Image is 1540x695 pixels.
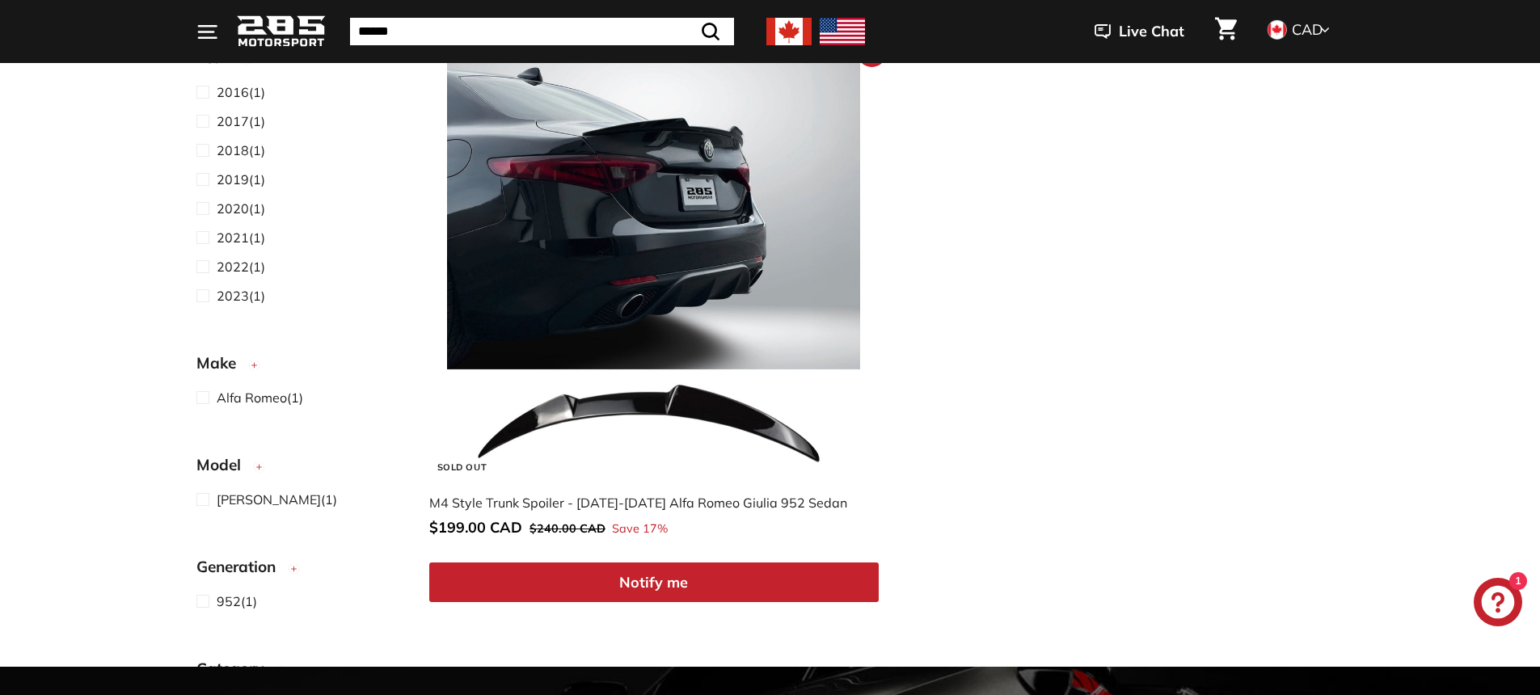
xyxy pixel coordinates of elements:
[217,82,265,102] span: (1)
[217,171,249,187] span: 2019
[429,518,522,537] span: $199.00 CAD
[217,230,249,246] span: 2021
[217,141,265,160] span: (1)
[217,388,303,407] span: (1)
[217,113,249,129] span: 2017
[217,491,321,508] span: [PERSON_NAME]
[217,170,265,189] span: (1)
[196,449,403,489] button: Model
[217,199,265,218] span: (1)
[217,228,265,247] span: (1)
[217,288,249,304] span: 2023
[429,45,879,554] a: Sold Out M4 Style Trunk Spoiler - [DATE]-[DATE] Alfa Romeo Giulia 952 Sedan Save 17%
[217,84,249,100] span: 2016
[237,13,326,51] img: Logo_285_Motorsport_areodynamics_components
[196,352,248,375] span: Make
[217,259,249,275] span: 2022
[217,490,337,509] span: (1)
[530,521,605,536] span: $240.00 CAD
[217,592,257,611] span: (1)
[217,200,249,217] span: 2020
[1292,20,1323,39] span: CAD
[612,520,668,538] span: Save 17%
[196,347,403,387] button: Make
[431,458,493,477] div: Sold Out
[1074,11,1205,52] button: Live Chat
[196,550,403,591] button: Generation
[217,112,265,131] span: (1)
[196,555,288,579] span: Generation
[350,18,734,45] input: Search
[429,493,863,512] div: M4 Style Trunk Spoiler - [DATE]-[DATE] Alfa Romeo Giulia 952 Sedan
[217,390,287,406] span: Alfa Romeo
[217,286,265,305] span: (1)
[196,652,403,693] button: Category
[1205,4,1247,59] a: Cart
[1119,21,1184,42] span: Live Chat
[217,593,241,609] span: 952
[196,453,253,477] span: Model
[196,657,276,680] span: Category
[217,257,265,276] span: (1)
[429,562,879,603] button: Notify me
[217,142,249,158] span: 2018
[1469,578,1527,630] inbox-online-store-chat: Shopify online store chat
